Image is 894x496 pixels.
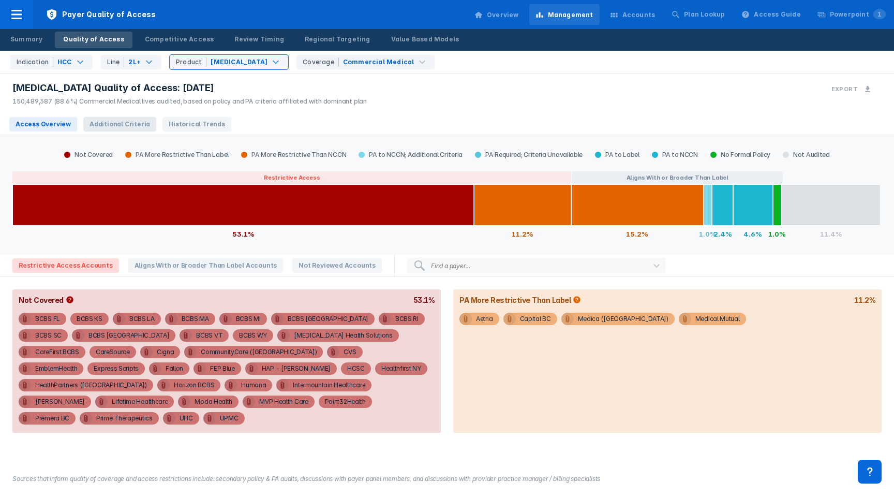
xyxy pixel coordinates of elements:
a: Review Timing [226,32,292,48]
div: HCC [57,57,72,67]
h3: Export [831,85,858,93]
div: BCBS FL [35,313,60,325]
div: BCBS MA [182,313,209,325]
div: Indication [17,57,53,67]
div: BCBS LA [129,313,155,325]
div: BCBS MI [236,313,261,325]
div: 53.1% [12,226,474,242]
div: 11.2% [474,226,571,242]
div: Not Audited [777,151,836,159]
div: Accounts [622,10,655,20]
span: Aligns With or Broader Than Label Accounts [128,258,284,273]
div: Regional Targeting [305,35,370,44]
div: 15.2% [571,226,703,242]
div: 11.4% [782,226,881,242]
div: Value Based Models [391,35,459,44]
span: Restrictive Access Accounts [12,258,119,273]
div: Summary [10,35,42,44]
span: Historical Trends [162,117,231,132]
div: Quality of Access [63,35,124,44]
div: [MEDICAL_DATA] Health Solutions [294,329,393,342]
div: Fallon [166,362,183,375]
div: BCBS SC [35,329,62,342]
div: PA to Label [589,151,646,159]
div: UPMC [220,412,239,425]
div: PA More Restrictive Than Label [459,296,583,304]
div: Premera BC [35,412,69,425]
div: Moda Health [195,396,232,408]
div: Powerpoint [830,10,886,19]
div: 4.6% [733,226,773,242]
div: PA to NCCN; Additional Criteria [352,151,469,159]
div: Capital BC [520,313,551,325]
div: Line [107,57,125,67]
a: Accounts [604,4,662,25]
div: CareSource [96,346,130,358]
div: Humana [241,379,266,391]
div: Medical Mutual [695,313,740,325]
div: Not Covered [19,296,76,304]
div: PA Required; Criteria Unavailable [469,151,589,159]
div: 11.2% [854,296,876,304]
div: Point32Health [325,396,366,408]
div: Competitive Access [145,35,214,44]
div: BCBS RI [395,313,419,325]
div: HealthPartners ([GEOGRAPHIC_DATA]) [35,379,147,391]
span: [MEDICAL_DATA] Quality of Access: [DATE] [12,82,214,94]
div: 2L+ [128,57,141,67]
div: FEP Blue [210,362,235,375]
div: Healthfirst NY [381,362,421,375]
a: Value Based Models [383,32,468,48]
div: 2.4% [712,226,733,242]
div: Cigna [157,346,174,358]
span: Access Overview [9,117,77,132]
div: Plan Lookup [684,10,725,19]
div: BCBS KS [77,313,102,325]
div: [MEDICAL_DATA] [211,57,267,67]
div: BCBS [GEOGRAPHIC_DATA] [88,329,169,342]
div: Review Timing [234,35,284,44]
div: BCBS [GEOGRAPHIC_DATA] [288,313,368,325]
div: PA More Restrictive Than Label [119,151,235,159]
div: Product [176,57,206,67]
div: Coverage [303,57,339,67]
div: 1.0% [704,226,712,242]
a: Management [529,4,600,25]
a: Quality of Access [55,32,132,48]
button: Aligns With or Broader Than Label [572,171,783,184]
div: 1.0% [773,226,782,242]
div: Contact Support [858,460,882,484]
div: MVP Health Care [259,396,308,408]
a: Overview [468,4,525,25]
div: CommunityCare ([GEOGRAPHIC_DATA]) [201,346,317,358]
div: Express Scripts [94,362,139,375]
div: Management [548,10,593,20]
a: Summary [2,32,51,48]
span: 1 [873,9,886,19]
div: Aetna [476,313,493,325]
div: PA More Restrictive Than NCCN [235,151,352,159]
div: [PERSON_NAME] [35,396,85,408]
div: CVS [344,346,356,358]
div: Overview [487,10,519,20]
div: Prime Therapeutics [96,412,153,425]
div: Find a payer... [431,262,470,270]
button: Export [825,79,877,99]
div: UHC [180,412,193,425]
div: CareFirst BCBS [35,346,79,358]
div: Not Covered [58,151,119,159]
span: Not Reviewed Accounts [292,258,382,273]
div: Access Guide [754,10,800,19]
div: Medica ([GEOGRAPHIC_DATA]) [578,313,668,325]
a: Regional Targeting [296,32,379,48]
div: PA to NCCN [646,151,704,159]
div: Intermountain Healthcare [293,379,365,391]
div: Horizon BCBS [174,379,214,391]
div: 53.1% [413,296,435,304]
div: No Formal Policy [704,151,777,159]
div: Commercial Medical [343,57,414,67]
a: Competitive Access [137,32,222,48]
div: BCBS WY [239,329,267,342]
span: Additional Criteria [83,117,156,132]
div: BCBS VT [196,329,222,342]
